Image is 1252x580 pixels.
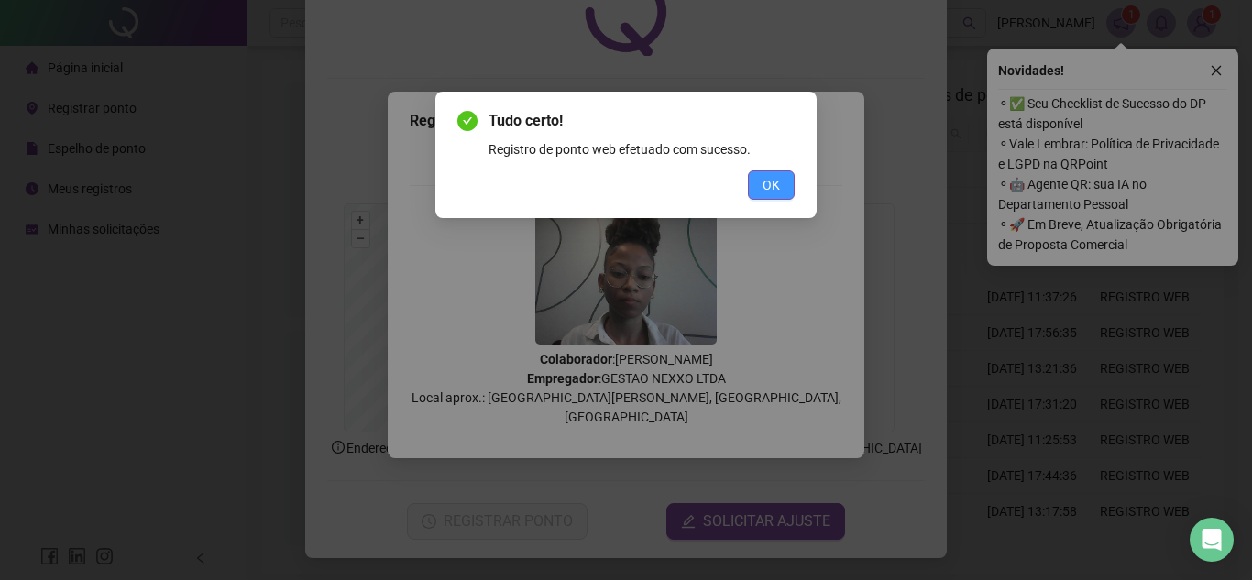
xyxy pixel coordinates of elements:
[748,170,795,200] button: OK
[763,175,780,195] span: OK
[457,111,478,131] span: check-circle
[489,139,795,159] div: Registro de ponto web efetuado com sucesso.
[1190,518,1234,562] div: Open Intercom Messenger
[489,110,795,132] span: Tudo certo!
